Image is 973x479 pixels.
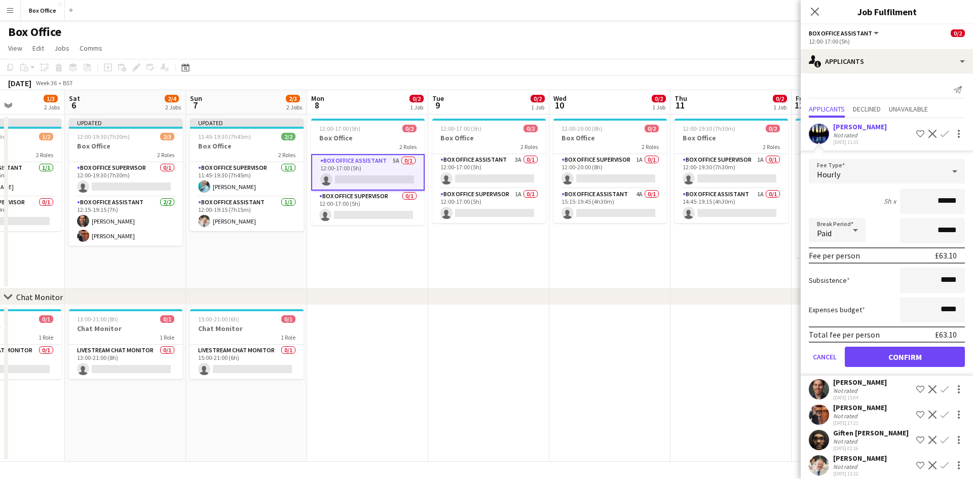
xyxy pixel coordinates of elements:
[773,95,787,102] span: 0/2
[833,470,887,477] div: [DATE] 13:22
[794,99,804,111] span: 12
[951,29,965,37] span: 0/2
[553,119,667,223] div: 12:00-20:00 (8h)0/2Box Office2 RolesBox Office Supervisor1A0/112:00-20:00 (8h) Box Office Assista...
[432,119,546,223] app-job-card: 12:00-17:00 (5h)0/2Box Office2 RolesBox Office Assistant3A0/112:00-17:00 (5h) Box Office Supervis...
[69,162,182,197] app-card-role: Box Office Supervisor0/112:00-19:30 (7h30m)
[36,151,53,159] span: 2 Roles
[39,315,53,323] span: 0/1
[675,119,788,223] app-job-card: 12:00-19:30 (7h30m)0/2Box Office2 RolesBox Office Supervisor1A0/112:00-19:30 (7h30m) Box Office A...
[77,133,130,140] span: 12:00-19:30 (7h30m)
[69,197,182,246] app-card-role: Box Office Assistant2/212:15-19:15 (7h)[PERSON_NAME][PERSON_NAME]
[809,347,841,367] button: Cancel
[833,412,859,420] div: Not rated
[432,94,444,103] span: Tue
[833,437,859,445] div: Not rated
[69,141,182,151] h3: Box Office
[642,143,659,151] span: 2 Roles
[796,223,909,257] app-card-role: Box Office Supervisor2A0/117:00-22:00 (5h)
[809,305,865,314] label: Expenses budget
[286,95,300,102] span: 2/3
[63,79,73,87] div: BST
[553,94,567,103] span: Wed
[809,105,845,113] span: Applicants
[884,197,896,206] div: 5h x
[281,334,295,341] span: 1 Role
[645,125,659,132] span: 0/2
[796,133,909,142] h3: Box Office
[28,42,48,55] a: Edit
[402,125,417,132] span: 0/2
[69,94,80,103] span: Sat
[190,197,304,231] app-card-role: Box Office Assistant1/112:00-19:15 (7h15m)[PERSON_NAME]
[44,103,60,111] div: 2 Jobs
[4,42,26,55] a: View
[281,133,295,140] span: 2/2
[935,329,957,340] div: £63.10
[165,95,179,102] span: 2/4
[675,94,687,103] span: Thu
[562,125,603,132] span: 12:00-20:00 (8h)
[796,189,909,223] app-card-role: Box Office Assistant2A0/116:00-21:45 (5h45m)
[190,119,304,231] app-job-card: Updated11:45-19:30 (7h45m)2/2Box Office2 RolesBox Office Supervisor1/111:45-19:30 (7h45m)[PERSON_...
[531,103,544,111] div: 1 Job
[520,143,538,151] span: 2 Roles
[8,78,31,88] div: [DATE]
[773,103,787,111] div: 1 Job
[311,119,425,225] app-job-card: 12:00-17:00 (5h)0/2Box Office2 RolesBox Office Assistant5A0/112:00-17:00 (5h) Box Office Supervis...
[44,95,58,102] span: 1/3
[853,105,881,113] span: Declined
[796,94,804,103] span: Fri
[198,133,251,140] span: 11:45-19:30 (7h45m)
[311,191,425,225] app-card-role: Box Office Supervisor0/112:00-17:00 (5h)
[278,151,295,159] span: 2 Roles
[67,99,80,111] span: 6
[33,79,59,87] span: Week 36
[809,38,965,45] div: 12:00-17:00 (5h)
[69,324,182,333] h3: Chat Monitor
[432,189,546,223] app-card-role: Box Office Supervisor1A0/112:00-17:00 (5h)
[431,99,444,111] span: 9
[796,119,909,257] app-job-card: 12:00-22:00 (10h)0/3Box Office3 RolesBox Office Supervisor1A0/112:00-17:00 (5h) Box Office Assist...
[16,292,63,302] div: Chat Monitor
[553,133,667,142] h3: Box Office
[432,133,546,142] h3: Box Office
[160,334,174,341] span: 1 Role
[76,42,106,55] a: Comms
[190,141,304,151] h3: Box Office
[889,105,928,113] span: Unavailable
[311,133,425,142] h3: Box Office
[69,309,182,379] app-job-card: 13:00-21:00 (8h)0/1Chat Monitor1 RoleLivestream Chat Monitor0/113:00-21:00 (8h)
[833,394,887,401] div: [DATE] 15:04
[440,125,481,132] span: 12:00-17:00 (5h)
[190,345,304,379] app-card-role: Livestream Chat Monitor0/115:00-21:00 (6h)
[809,29,880,37] button: Box Office Assistant
[190,309,304,379] app-job-card: 15:00-21:00 (6h)0/1Chat Monitor1 RoleLivestream Chat Monitor0/115:00-21:00 (6h)
[410,103,423,111] div: 1 Job
[553,154,667,189] app-card-role: Box Office Supervisor1A0/112:00-20:00 (8h)
[198,315,239,323] span: 15:00-21:00 (6h)
[652,103,665,111] div: 1 Job
[8,24,61,40] h1: Box Office
[523,125,538,132] span: 0/2
[833,387,859,394] div: Not rated
[8,44,22,53] span: View
[652,95,666,102] span: 0/2
[809,29,872,37] span: Box Office Assistant
[160,315,174,323] span: 0/1
[39,334,53,341] span: 1 Role
[935,250,957,261] div: £63.10
[190,324,304,333] h3: Chat Monitor
[432,154,546,189] app-card-role: Box Office Assistant3A0/112:00-17:00 (5h)
[833,463,859,470] div: Not rated
[190,162,304,197] app-card-role: Box Office Supervisor1/111:45-19:30 (7h45m)[PERSON_NAME]
[553,189,667,223] app-card-role: Box Office Assistant4A0/115:15-19:45 (4h30m)
[796,154,909,189] app-card-role: Box Office Supervisor1A0/112:00-17:00 (5h)
[833,131,859,139] div: Not rated
[165,103,181,111] div: 2 Jobs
